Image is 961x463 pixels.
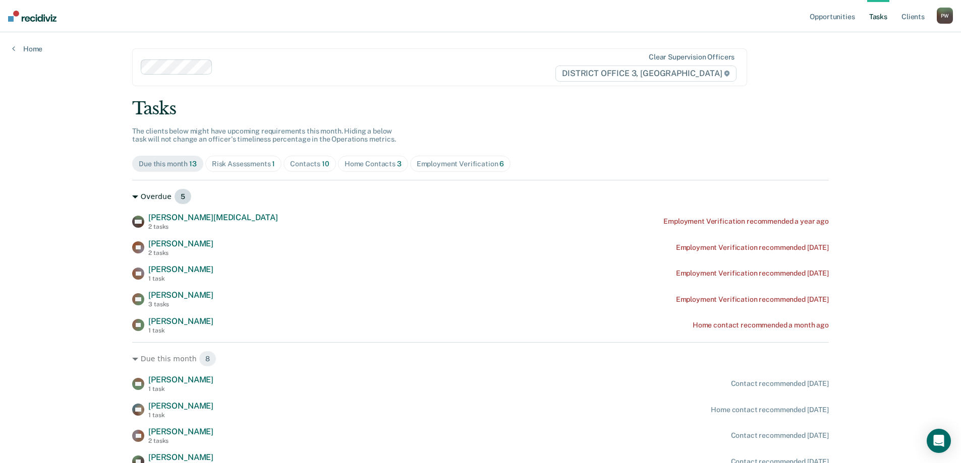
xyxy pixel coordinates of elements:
[12,44,42,53] a: Home
[649,53,734,61] div: Clear supervision officers
[174,188,192,205] span: 5
[555,65,737,82] span: DISTRICT OFFICE 3, [GEOGRAPHIC_DATA]
[272,160,275,168] span: 1
[148,452,213,462] span: [PERSON_NAME]
[139,160,197,168] div: Due this month
[345,160,402,168] div: Home Contacts
[132,188,829,205] div: Overdue 5
[676,269,829,278] div: Employment Verification recommended [DATE]
[676,295,829,304] div: Employment Verification recommended [DATE]
[290,160,329,168] div: Contacts
[663,217,829,226] div: Employment Verification recommended a year ago
[212,160,275,168] div: Risk Assessments
[148,264,213,274] span: [PERSON_NAME]
[937,8,953,24] div: P W
[693,321,829,329] div: Home contact recommended a month ago
[148,385,213,392] div: 1 task
[8,11,56,22] img: Recidiviz
[189,160,197,168] span: 13
[148,213,278,222] span: [PERSON_NAME][MEDICAL_DATA]
[927,429,951,453] div: Open Intercom Messenger
[937,8,953,24] button: PW
[148,301,213,308] div: 3 tasks
[148,427,213,436] span: [PERSON_NAME]
[199,351,216,367] span: 8
[132,127,396,144] span: The clients below might have upcoming requirements this month. Hiding a below task will not chang...
[148,275,213,282] div: 1 task
[397,160,402,168] span: 3
[417,160,504,168] div: Employment Verification
[132,98,829,119] div: Tasks
[132,351,829,367] div: Due this month 8
[148,401,213,411] span: [PERSON_NAME]
[499,160,504,168] span: 6
[148,437,213,444] div: 2 tasks
[148,290,213,300] span: [PERSON_NAME]
[676,243,829,252] div: Employment Verification recommended [DATE]
[148,412,213,419] div: 1 task
[148,239,213,248] span: [PERSON_NAME]
[731,379,829,388] div: Contact recommended [DATE]
[322,160,329,168] span: 10
[148,249,213,256] div: 2 tasks
[148,327,213,334] div: 1 task
[711,406,829,414] div: Home contact recommended [DATE]
[148,375,213,384] span: [PERSON_NAME]
[148,223,278,230] div: 2 tasks
[731,431,829,440] div: Contact recommended [DATE]
[148,316,213,326] span: [PERSON_NAME]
